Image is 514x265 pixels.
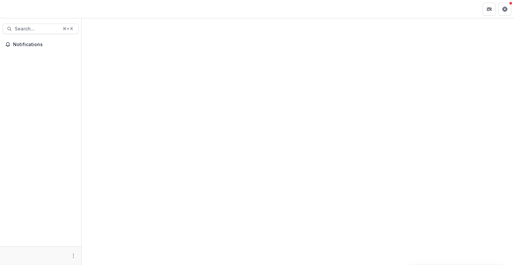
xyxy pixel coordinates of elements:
button: Search... [3,24,79,34]
div: ⌘ + K [61,25,74,32]
button: More [70,252,77,260]
span: Search... [15,26,59,32]
span: Notifications [13,42,76,47]
button: Get Help [498,3,511,16]
button: Notifications [3,39,79,50]
button: Partners [483,3,496,16]
nav: breadcrumb [84,4,112,14]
